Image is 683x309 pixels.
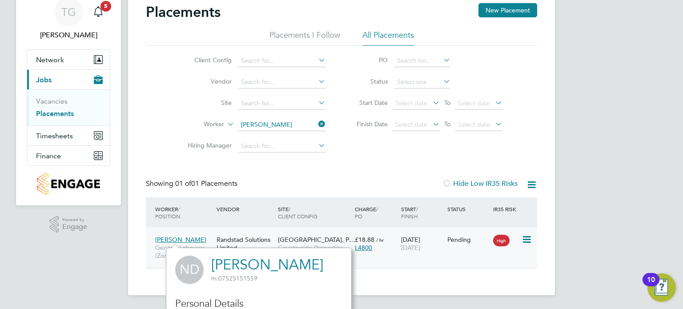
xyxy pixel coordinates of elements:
span: Select date [395,99,427,107]
span: / PO [355,205,378,220]
div: [DATE] [399,231,445,256]
li: All Placements [362,30,414,46]
li: Placements I Follow [269,30,340,46]
span: Powered by [62,216,87,224]
span: TG [61,6,76,18]
div: IR35 Risk [491,201,522,217]
span: L4800 [355,244,372,252]
label: Worker [173,120,224,129]
span: Select date [458,99,490,107]
a: Placements [36,109,74,118]
span: Select date [395,120,427,128]
button: Timesheets [27,126,110,145]
div: Charge [353,201,399,224]
span: Jobs [36,76,52,84]
label: Finish Date [348,120,388,128]
div: Site [276,201,353,224]
div: Pending [447,236,489,244]
span: / Client Config [278,205,317,220]
span: 5 [100,1,111,12]
span: 01 of [175,179,191,188]
span: [DATE] [401,244,420,252]
span: To [442,97,453,108]
label: PO [348,56,388,64]
label: Vendor [181,77,232,85]
span: Countryside Properties UK Ltd [278,244,350,260]
span: / hr [376,237,384,243]
input: Search for... [238,76,325,88]
span: Network [36,56,64,64]
a: Powered byEngage [50,216,88,233]
span: [GEOGRAPHIC_DATA], P… [278,236,355,244]
label: Status [348,77,388,85]
input: Search for... [238,97,325,110]
span: m: [211,274,218,282]
span: / Position [155,205,180,220]
div: Jobs [27,89,110,125]
div: Showing [146,179,239,189]
div: Vendor [214,201,276,217]
button: Network [27,50,110,69]
button: New Placement [478,3,537,17]
span: Tom Green [27,30,110,40]
span: / Finish [401,205,418,220]
a: [PERSON_NAME] [211,256,323,273]
div: 10 [647,280,655,291]
button: Finance [27,146,110,165]
a: Go to home page [27,173,110,195]
label: Client Config [181,56,232,64]
span: High [493,235,510,246]
span: General Labourer (Zone 3) [155,244,212,260]
h2: Placements [146,3,221,21]
span: Engage [62,223,87,231]
input: Search for... [238,140,325,152]
label: Hiring Manager [181,141,232,149]
input: Search for... [238,55,325,67]
div: Randstad Solutions Limited [214,231,276,256]
div: Start [399,201,445,224]
input: Search for... [394,55,450,67]
a: Vacancies [36,97,68,105]
label: Site [181,99,232,107]
span: Finance [36,152,61,160]
span: [PERSON_NAME] [155,236,206,244]
span: 01 Placements [175,179,237,188]
button: Open Resource Center, 10 new notifications [647,273,676,302]
span: ND [175,256,204,284]
label: Start Date [348,99,388,107]
div: Worker [153,201,214,224]
div: Status [445,201,491,217]
label: Hide Low IR35 Risks [442,179,518,188]
input: Select one [394,76,450,88]
a: [PERSON_NAME]General Labourer (Zone 3)Randstad Solutions Limited[GEOGRAPHIC_DATA], P…Countryside ... [153,231,537,238]
span: To [442,118,453,130]
img: countryside-properties-logo-retina.png [37,173,100,195]
button: Jobs [27,70,110,89]
span: 07525151559 [211,274,257,282]
span: Timesheets [36,132,73,140]
span: Select date [458,120,490,128]
input: Search for... [238,119,325,131]
span: £18.88 [355,236,374,244]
